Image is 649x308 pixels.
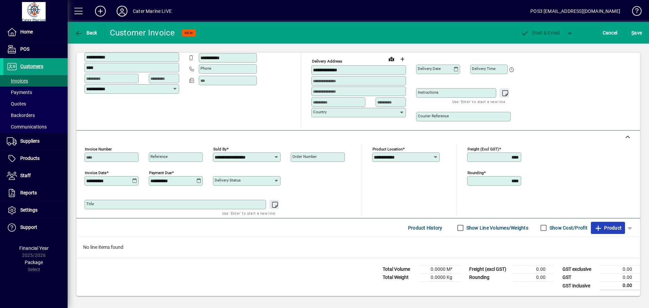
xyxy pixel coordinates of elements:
td: GST inclusive [559,282,600,290]
td: 0.00 [600,274,640,282]
span: Back [75,30,97,35]
span: P [532,30,535,35]
a: POS [3,41,68,58]
mat-label: Reference [150,154,168,159]
td: Total Volume [379,265,420,274]
td: Total Weight [379,274,420,282]
mat-label: Instructions [418,90,438,95]
mat-label: Delivery date [418,66,441,71]
span: Customers [20,64,43,69]
button: Post & Email [517,27,563,39]
span: Financial Year [19,245,49,251]
a: Backorders [3,110,68,121]
span: Product [594,222,622,233]
span: Communications [7,124,47,129]
span: Reports [20,190,37,195]
button: Choose address [397,54,408,65]
span: Quotes [7,101,26,106]
mat-label: Freight (excl GST) [467,147,499,151]
button: Product [591,222,625,234]
span: Staff [20,173,31,178]
span: Support [20,224,37,230]
span: Backorders [7,113,35,118]
td: 0.0000 M³ [420,265,460,274]
a: Support [3,219,68,236]
span: Payments [7,90,32,95]
td: 0.00 [513,274,554,282]
td: 0.0000 Kg [420,274,460,282]
span: ave [631,27,642,38]
td: 0.00 [513,265,554,274]
div: POS3 [EMAIL_ADDRESS][DOMAIN_NAME] [530,6,620,17]
a: Invoices [3,75,68,87]
a: Knowledge Base [627,1,641,23]
a: View on map [386,53,397,64]
mat-label: Country [313,110,327,114]
button: Product History [405,222,445,234]
td: GST exclusive [559,265,600,274]
div: Customer Invoice [110,27,175,38]
a: Communications [3,121,68,133]
app-page-header-button: Back [68,27,105,39]
mat-label: Delivery status [215,178,241,183]
span: ost & Email [521,30,560,35]
mat-hint: Use 'Enter' to start a new line [222,209,275,217]
span: Suppliers [20,138,40,144]
mat-label: Invoice date [85,170,106,175]
div: No line items found [76,237,640,258]
mat-label: Phone [200,66,211,71]
span: Home [20,29,33,34]
a: Payments [3,87,68,98]
span: Package [25,260,43,265]
span: POS [20,46,29,52]
mat-label: Invoice number [85,147,112,151]
a: Staff [3,167,68,184]
a: Suppliers [3,133,68,150]
mat-label: Sold by [213,147,226,151]
td: GST [559,274,600,282]
div: Cater Marine LIVE [133,6,172,17]
span: Settings [20,207,38,213]
a: Settings [3,202,68,219]
td: 0.00 [600,265,640,274]
mat-label: Rounding [467,170,484,175]
a: Products [3,150,68,167]
button: Back [73,27,99,39]
label: Show Cost/Profit [548,224,587,231]
mat-label: Delivery time [472,66,496,71]
mat-label: Order number [292,154,317,159]
mat-label: Payment due [149,170,172,175]
span: Cancel [603,27,618,38]
span: Products [20,156,40,161]
td: Freight (excl GST) [466,265,513,274]
span: Product History [408,222,442,233]
label: Show Line Volumes/Weights [465,224,528,231]
td: 0.00 [600,282,640,290]
a: Quotes [3,98,68,110]
mat-hint: Use 'Enter' to start a new line [452,98,505,105]
button: Cancel [601,27,619,39]
a: Reports [3,185,68,202]
mat-label: Product location [372,147,403,151]
span: S [631,30,634,35]
button: Profile [111,5,133,17]
a: Home [3,24,68,41]
span: Invoices [7,78,28,84]
span: NEW [185,31,193,35]
button: Save [630,27,644,39]
mat-label: Courier Reference [418,114,449,118]
button: Add [90,5,111,17]
mat-label: Title [86,202,94,206]
td: Rounding [466,274,513,282]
